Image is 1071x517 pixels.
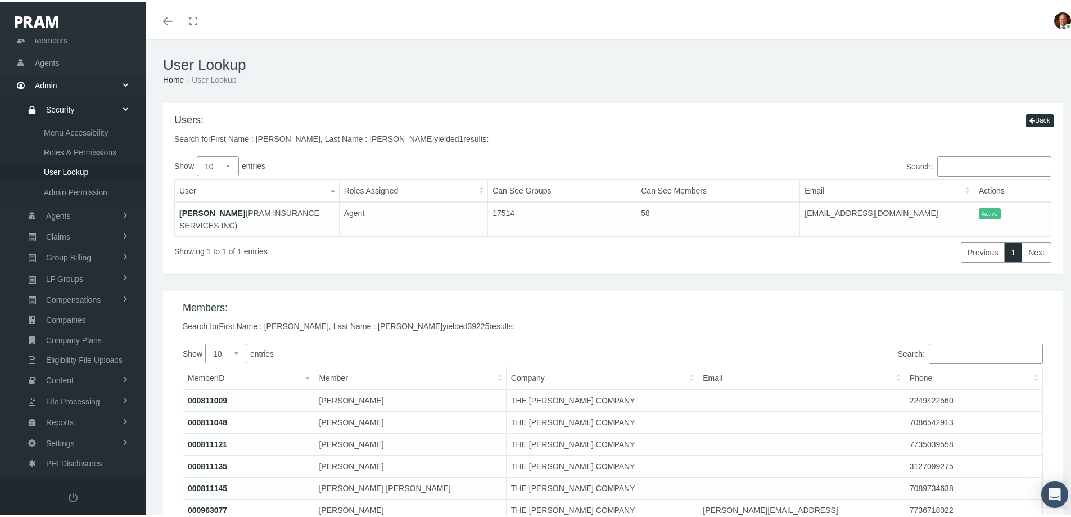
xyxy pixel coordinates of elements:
td: [PERSON_NAME] [314,387,506,410]
th: Member: activate to sort column ascending [314,365,506,388]
a: 000811048 [188,416,227,425]
td: 7735039558 [905,431,1042,453]
input: Search: [929,341,1043,362]
div: Search for yielded results: [183,318,1043,330]
input: Search: [937,154,1051,174]
th: Phone: activate to sort column ascending [905,365,1042,388]
td: THE [PERSON_NAME] COMPANY [506,453,698,475]
td: [EMAIL_ADDRESS][DOMAIN_NAME] [800,200,974,235]
span: Company Plans [46,329,102,348]
span: Reports [46,411,74,430]
label: Search: [613,154,1051,174]
span: PHI Disclosures [46,452,102,471]
span: First Name : [PERSON_NAME], Last Name : [PERSON_NAME] [211,132,435,141]
span: Claims [46,225,70,244]
span: Agents [35,50,60,71]
th: Company: activate to sort column ascending [506,365,698,388]
td: THE [PERSON_NAME] COMPANY [506,475,698,497]
label: Show entries [174,154,613,174]
a: Next [1022,240,1051,260]
label: Show entries [183,341,613,361]
span: First Name : [PERSON_NAME], Last Name : [PERSON_NAME] [219,320,443,329]
span: Active [979,206,1001,218]
h1: User Lookup [163,54,1063,71]
span: Admin Permission [44,181,107,200]
th: MemberID: activate to sort column descending [183,365,314,388]
label: Search: [613,341,1043,362]
span: User Lookup [44,160,88,179]
a: 000811121 [188,438,227,447]
span: File Processing [46,390,100,409]
th: User: activate to sort column descending [175,177,340,200]
select: Showentries [197,154,239,174]
a: 000811009 [188,394,227,403]
th: Roles Assigned: activate to sort column ascending [339,177,488,200]
span: Group Billing [46,246,91,265]
span: LF Groups [46,267,83,286]
h4: Members: [183,300,1043,312]
td: [PERSON_NAME] [PERSON_NAME] [314,475,506,497]
span: Menu Accessibility [44,121,108,140]
th: Email: activate to sort column ascending [800,177,974,200]
span: Members [35,28,67,49]
a: 1 [1004,240,1022,260]
img: PRAM_20_x_78.png [15,14,58,25]
img: S_Profile_Picture_693.jpg [1054,10,1071,27]
div: Open Intercom Messenger [1041,479,1068,506]
span: Companies [46,308,86,327]
h4: Users: [174,112,489,124]
span: Roles & Permissions [44,141,116,160]
a: [PERSON_NAME] [179,206,245,215]
td: 58 [636,200,800,235]
td: Agent [339,200,488,235]
span: 1 [459,132,464,141]
select: Showentries [205,341,247,361]
span: Security [46,98,75,117]
td: 7089734638 [905,475,1042,497]
td: [PERSON_NAME] [314,431,506,453]
td: [PERSON_NAME] [314,453,506,475]
span: Content [46,368,74,388]
span: Compensations [46,288,101,307]
a: Previous [961,240,1005,260]
td: 3127099275 [905,453,1042,475]
span: Settings [46,431,75,451]
li: User Lookup [184,71,236,84]
td: (PRAM INSURANCE SERVICES INC) [175,200,340,235]
span: Admin [35,73,57,94]
a: 000811145 [188,482,227,491]
td: [PERSON_NAME] [314,410,506,431]
div: Search for yielded results: [174,131,489,143]
th: Can See Groups [488,177,636,200]
td: 7086542913 [905,410,1042,431]
td: 2249422560 [905,387,1042,410]
a: Home [163,73,184,82]
button: Back [1026,112,1054,125]
th: Actions [974,177,1051,200]
th: Can See Members [636,177,800,200]
th: Email: activate to sort column ascending [698,365,905,388]
a: 000811135 [188,460,227,469]
span: 39225 [468,320,490,329]
span: Eligibility File Uploads [46,348,123,367]
a: 000963077 [188,503,227,512]
td: 17514 [488,200,636,235]
span: Agents [46,204,71,223]
td: THE [PERSON_NAME] COMPANY [506,410,698,431]
td: THE [PERSON_NAME] COMPANY [506,431,698,453]
td: THE [PERSON_NAME] COMPANY [506,387,698,410]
